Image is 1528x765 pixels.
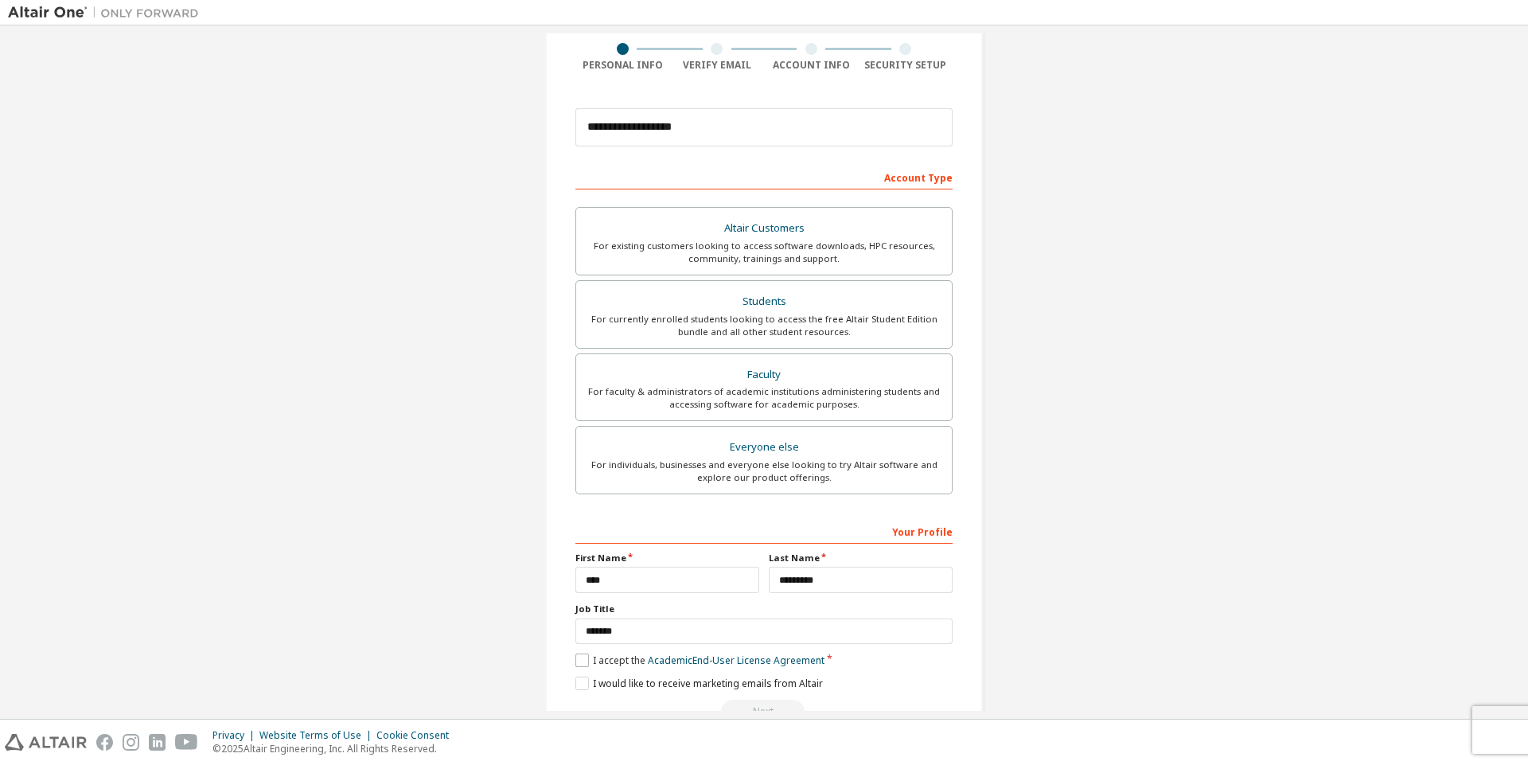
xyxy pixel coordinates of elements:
div: Security Setup [859,59,953,72]
div: Cookie Consent [376,729,458,742]
div: Personal Info [575,59,670,72]
label: I accept the [575,654,824,667]
img: youtube.svg [175,734,198,751]
div: Account Info [764,59,859,72]
p: © 2025 Altair Engineering, Inc. All Rights Reserved. [212,742,458,755]
div: For individuals, businesses and everyone else looking to try Altair software and explore our prod... [586,459,942,484]
div: Students [586,291,942,313]
div: Website Terms of Use [259,729,376,742]
div: Faculty [586,364,942,386]
img: instagram.svg [123,734,139,751]
div: Everyone else [586,436,942,459]
div: For existing customers looking to access software downloads, HPC resources, community, trainings ... [586,240,942,265]
div: Your Profile [575,518,953,544]
div: Verify Email [670,59,765,72]
div: Account Type [575,164,953,189]
img: Altair One [8,5,207,21]
img: altair_logo.svg [5,734,87,751]
a: Academic End-User License Agreement [648,654,824,667]
img: facebook.svg [96,734,113,751]
label: I would like to receive marketing emails from Altair [575,677,823,690]
label: Last Name [769,552,953,564]
label: First Name [575,552,759,564]
label: Job Title [575,603,953,615]
img: linkedin.svg [149,734,166,751]
div: Read and acccept EULA to continue [575,700,953,724]
div: Privacy [212,729,259,742]
div: For faculty & administrators of academic institutions administering students and accessing softwa... [586,385,942,411]
div: Altair Customers [586,217,942,240]
div: For currently enrolled students looking to access the free Altair Student Edition bundle and all ... [586,313,942,338]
